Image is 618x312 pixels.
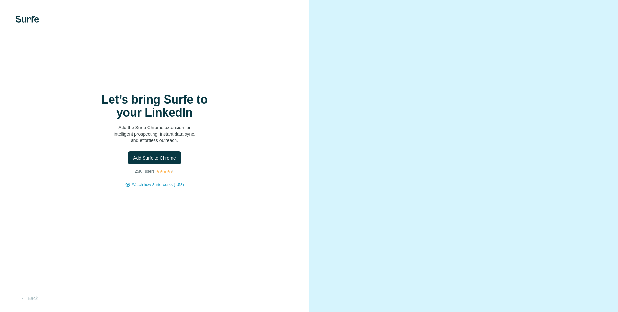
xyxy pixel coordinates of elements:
[90,124,219,144] p: Add the Surfe Chrome extension for intelligent prospecting, instant data sync, and effortless out...
[16,16,39,23] img: Surfe's logo
[16,293,42,304] button: Back
[133,155,176,161] span: Add Surfe to Chrome
[135,168,154,174] p: 25K+ users
[132,182,184,188] button: Watch how Surfe works (1:58)
[90,93,219,119] h1: Let’s bring Surfe to your LinkedIn
[128,151,181,164] button: Add Surfe to Chrome
[156,169,174,173] img: Rating Stars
